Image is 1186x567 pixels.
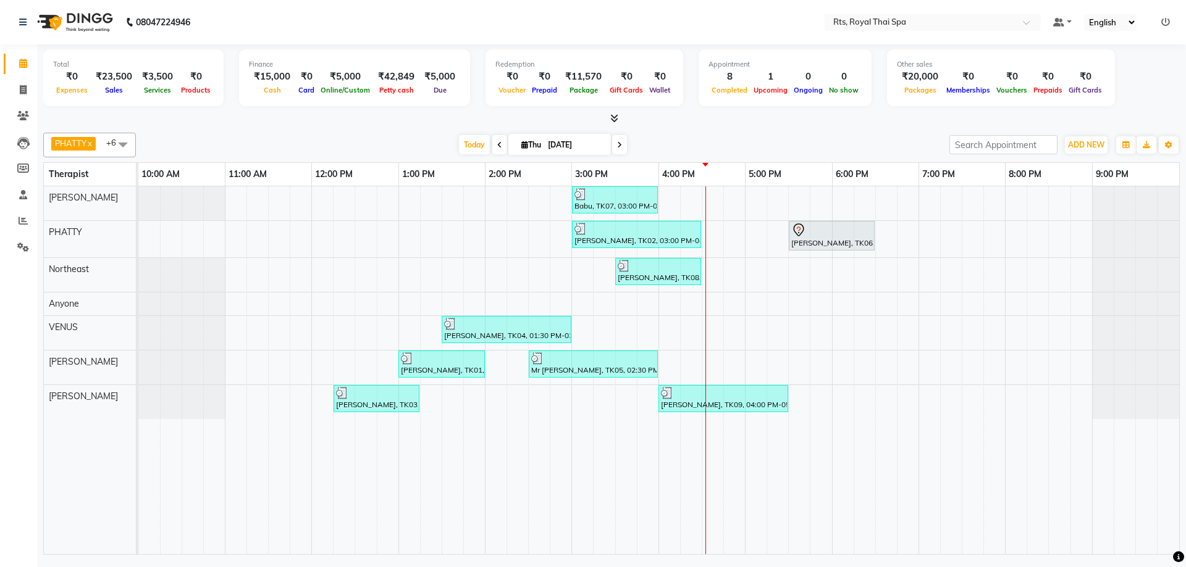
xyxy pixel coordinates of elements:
[709,86,751,94] span: Completed
[249,59,460,70] div: Finance
[791,86,826,94] span: Ongoing
[249,70,295,84] div: ₹15,000
[137,70,178,84] div: ₹3,500
[993,70,1030,84] div: ₹0
[53,86,91,94] span: Expenses
[419,70,460,84] div: ₹5,000
[826,70,862,84] div: 0
[49,192,118,203] span: [PERSON_NAME]
[138,165,183,183] a: 10:00 AM
[136,5,190,39] b: 08047224946
[102,86,126,94] span: Sales
[1068,140,1104,149] span: ADD NEW
[49,226,82,238] span: PHATTY
[1030,86,1066,94] span: Prepaids
[261,86,284,94] span: Cash
[49,168,88,180] span: Therapist
[373,70,419,84] div: ₹42,849
[486,165,524,183] a: 2:00 PM
[897,59,1105,70] div: Other sales
[32,5,116,39] img: logo
[646,70,673,84] div: ₹0
[659,165,698,183] a: 4:00 PM
[178,86,214,94] span: Products
[178,70,214,84] div: ₹0
[495,86,529,94] span: Voucher
[943,70,993,84] div: ₹0
[943,86,993,94] span: Memberships
[1066,70,1105,84] div: ₹0
[751,70,791,84] div: 1
[312,165,356,183] a: 12:00 PM
[399,165,438,183] a: 1:00 PM
[919,165,958,183] a: 7:00 PM
[529,86,560,94] span: Prepaid
[544,136,606,154] input: 2025-09-04
[1066,86,1105,94] span: Gift Cards
[790,223,873,249] div: [PERSON_NAME], TK06, 05:30 PM-06:30 PM, ROYAL SIGNATURE THERAPY 60min.
[55,138,86,148] span: PHATTY
[572,165,611,183] a: 3:00 PM
[529,70,560,84] div: ₹0
[49,356,118,367] span: [PERSON_NAME]
[1093,165,1132,183] a: 9:00 PM
[318,86,373,94] span: Online/Custom
[993,86,1030,94] span: Vouchers
[495,70,529,84] div: ₹0
[91,70,137,84] div: ₹23,500
[791,70,826,84] div: 0
[616,260,700,283] div: [PERSON_NAME], TK08, 03:30 PM-04:30 PM, ROYAL SIGNATURE THERAPY 60min.
[141,86,174,94] span: Services
[1030,70,1066,84] div: ₹0
[607,86,646,94] span: Gift Cards
[897,70,943,84] div: ₹20,000
[459,135,490,154] span: Today
[49,321,78,333] span: VENUS
[295,86,318,94] span: Card
[560,70,607,84] div: ₹11,570
[1065,136,1108,154] button: ADD NEW
[49,298,79,309] span: Anyone
[518,140,544,149] span: Thu
[709,70,751,84] div: 8
[106,138,125,147] span: +6
[949,135,1058,154] input: Search Appointment
[709,59,862,70] div: Appointment
[49,263,89,275] span: Northeast
[1006,165,1045,183] a: 8:00 PM
[86,138,92,148] a: x
[566,86,601,94] span: Package
[400,352,484,376] div: [PERSON_NAME], TK01, 01:00 PM-02:00 PM, SWEDISH THERAPY 60 Min.
[49,391,118,402] span: [PERSON_NAME]
[646,86,673,94] span: Wallet
[573,223,700,246] div: [PERSON_NAME], TK02, 03:00 PM-04:30 PM, ROYAL SIGNATURE THERAPY 90min.
[53,70,91,84] div: ₹0
[225,165,270,183] a: 11:00 AM
[495,59,673,70] div: Redemption
[53,59,214,70] div: Total
[660,387,787,410] div: [PERSON_NAME], TK09, 04:00 PM-05:30 PM, SWEDISH THERAPY 90min.
[295,70,318,84] div: ₹0
[607,70,646,84] div: ₹0
[901,86,940,94] span: Packages
[431,86,450,94] span: Due
[826,86,862,94] span: No show
[443,318,570,341] div: [PERSON_NAME], TK04, 01:30 PM-03:00 PM, ROYAL SIGNATURE THERAPY 90min.
[573,188,657,212] div: Babu, TK07, 03:00 PM-04:00 PM, ROYAL SIGNATURE THERAPY 60min.
[746,165,784,183] a: 5:00 PM
[751,86,791,94] span: Upcoming
[530,352,657,376] div: Mr [PERSON_NAME], TK05, 02:30 PM-04:00 PM, ROYAL SIGNATURE THERAPY 90min.
[376,86,417,94] span: Petty cash
[335,387,418,410] div: [PERSON_NAME], TK03, 12:15 PM-01:15 PM, ROYAL SIGNATURE THERAPY 60min.
[833,165,872,183] a: 6:00 PM
[318,70,373,84] div: ₹5,000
